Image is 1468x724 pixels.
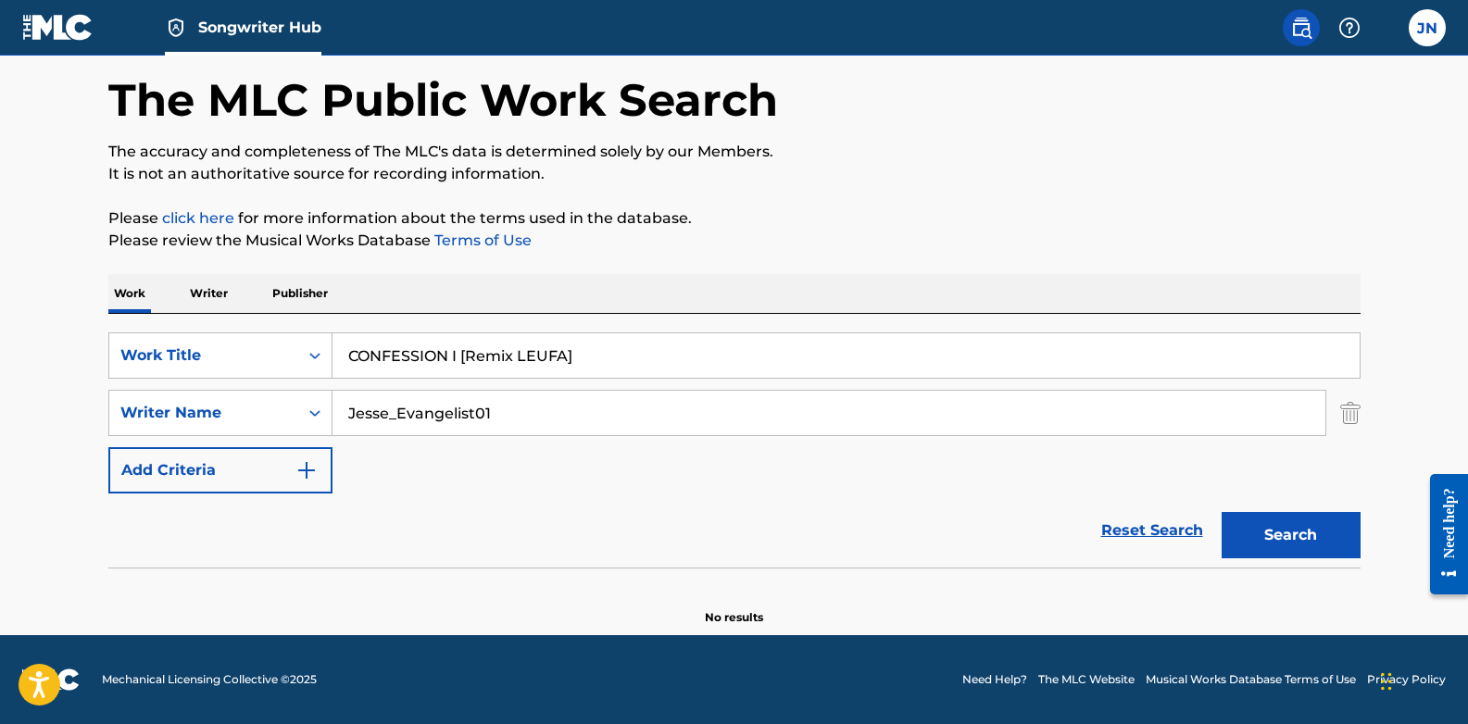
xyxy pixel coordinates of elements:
[1340,390,1361,436] img: Delete Criterion
[22,668,80,691] img: logo
[108,163,1361,185] p: It is not an authoritative source for recording information.
[1038,671,1135,688] a: The MLC Website
[1375,635,1468,724] iframe: Chat Widget
[267,274,333,313] p: Publisher
[1367,671,1446,688] a: Privacy Policy
[198,17,321,38] span: Songwriter Hub
[22,14,94,41] img: MLC Logo
[120,402,287,424] div: Writer Name
[1331,9,1368,46] div: Help
[1409,9,1446,46] div: User Menu
[162,209,234,227] a: click here
[1222,512,1361,558] button: Search
[1338,17,1361,39] img: help
[1381,654,1392,709] div: Glisser
[108,207,1361,230] p: Please for more information about the terms used in the database.
[962,671,1027,688] a: Need Help?
[431,231,532,249] a: Terms of Use
[1146,671,1356,688] a: Musical Works Database Terms of Use
[108,274,151,313] p: Work
[108,141,1361,163] p: The accuracy and completeness of The MLC's data is determined solely by our Members.
[102,671,317,688] span: Mechanical Licensing Collective © 2025
[184,274,233,313] p: Writer
[1283,9,1320,46] a: Public Search
[1416,459,1468,608] iframe: Resource Center
[108,230,1361,252] p: Please review the Musical Works Database
[1375,635,1468,724] div: Widget de chat
[108,447,332,493] button: Add Criteria
[295,459,318,481] img: 9d2ae6d4665cec9f34b9.svg
[1092,510,1212,551] a: Reset Search
[120,344,287,367] div: Work Title
[165,17,187,39] img: Top Rightsholder
[1290,17,1312,39] img: search
[108,72,778,128] h1: The MLC Public Work Search
[108,332,1361,568] form: Search Form
[705,587,763,626] p: No results
[1379,19,1398,37] div: Notifications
